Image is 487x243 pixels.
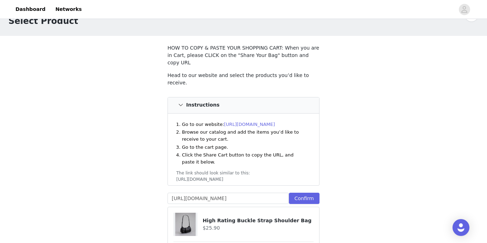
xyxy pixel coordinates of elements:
[11,1,50,17] a: Dashboard
[167,72,320,87] p: Head to our website and select the products you’d like to receive.
[182,152,307,165] li: Click the Share Cart button to copy the URL, and paste it below.
[176,170,311,176] div: The link should look similar to this:
[167,193,289,204] input: Checkout URL
[224,122,275,127] a: [URL][DOMAIN_NAME]
[186,102,220,108] h4: Instructions
[203,217,314,224] h4: High Rating Buckle Strap Shoulder Bag
[175,213,196,236] img: High Rating Buckle Strap Shoulder Bag
[203,224,314,232] h4: $25.90
[8,15,78,27] h1: Select Product
[182,144,307,151] li: Go to the cart page.
[461,4,468,15] div: avatar
[51,1,86,17] a: Networks
[453,219,469,236] div: Open Intercom Messenger
[182,129,307,142] li: Browse our catalog and add the items you’d like to receive to your cart.
[167,44,320,66] p: HOW TO COPY & PASTE YOUR SHOPPING CART: When you are in Cart, please CLICK on the "Share Your Bag...
[289,193,320,204] button: Confirm
[176,176,311,183] div: [URL][DOMAIN_NAME]
[182,121,307,128] li: Go to our website:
